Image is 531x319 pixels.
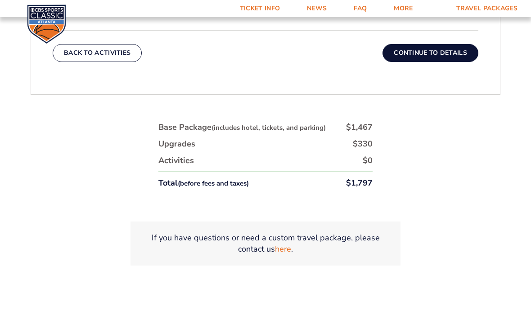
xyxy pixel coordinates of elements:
div: Total [158,177,249,189]
button: Back To Activities [53,44,142,62]
div: $330 [353,138,373,150]
small: (before fees and taxes) [178,179,249,188]
button: Continue To Details [382,44,478,62]
p: If you have questions or need a custom travel package, please contact us . [141,232,390,255]
a: here [275,244,291,255]
div: Activities [158,155,194,166]
small: (includes hotel, tickets, and parking) [211,123,326,132]
div: $1,467 [346,122,373,133]
div: Upgrades [158,138,195,150]
div: $1,797 [346,177,373,189]
img: CBS Sports Classic [27,4,66,44]
div: Base Package [158,122,326,133]
div: $0 [363,155,373,166]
